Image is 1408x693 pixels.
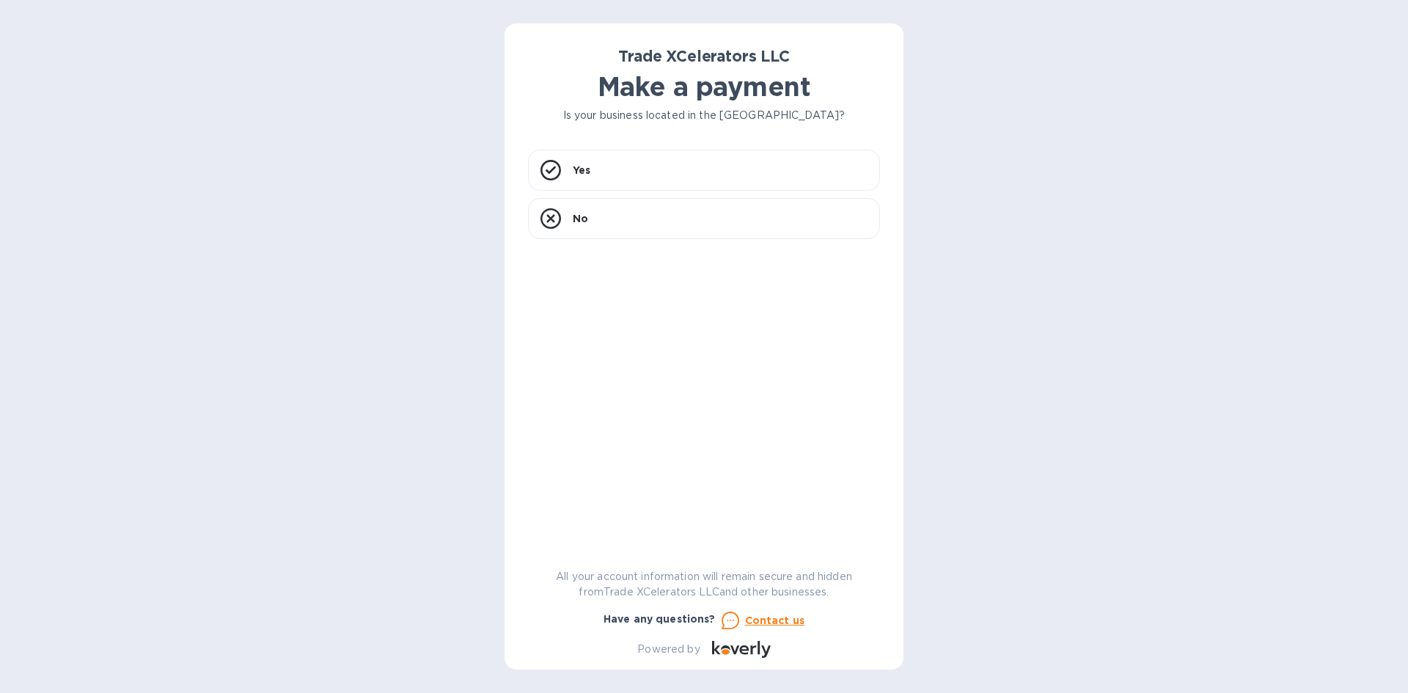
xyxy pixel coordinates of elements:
p: No [573,211,588,226]
u: Contact us [745,615,805,626]
b: Trade XCelerators LLC [618,47,789,65]
h1: Make a payment [528,71,880,102]
b: Have any questions? [604,613,716,625]
p: All your account information will remain secure and hidden from Trade XCelerators LLC and other b... [528,569,880,600]
p: Yes [573,163,590,177]
p: Is your business located in the [GEOGRAPHIC_DATA]? [528,108,880,123]
p: Powered by [637,642,700,657]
